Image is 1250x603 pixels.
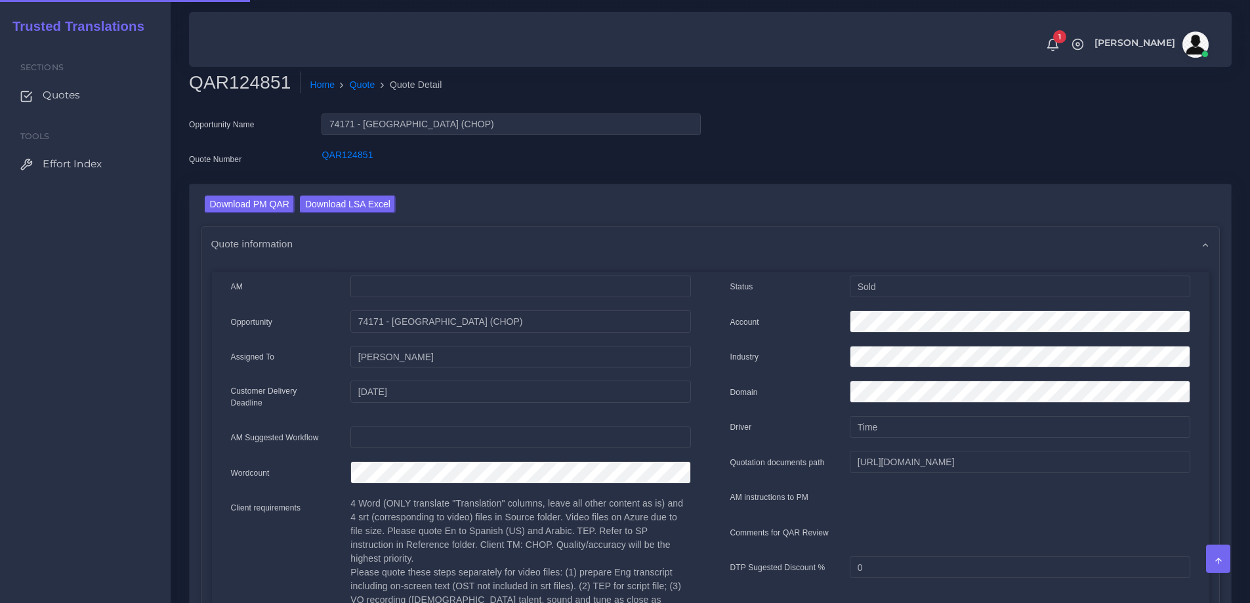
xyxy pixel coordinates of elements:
a: Home [310,78,335,92]
label: Quote Number [189,154,241,165]
span: Effort Index [43,157,102,171]
span: Sections [20,62,64,72]
a: Quote [350,78,375,92]
input: Download PM QAR [205,196,295,213]
li: Quote Detail [375,78,442,92]
a: Quotes [10,81,161,109]
h2: Trusted Translations [3,18,144,34]
label: Wordcount [231,467,270,479]
label: Industry [730,351,759,363]
div: Quote information [202,227,1219,260]
label: AM instructions to PM [730,491,809,503]
label: Opportunity Name [189,119,255,131]
span: Quote information [211,236,293,251]
label: AM Suggested Workflow [231,432,319,444]
label: Domain [730,386,758,398]
label: Quotation documents path [730,457,825,468]
a: QAR124851 [322,150,373,160]
label: Assigned To [231,351,275,363]
a: Trusted Translations [3,16,144,37]
label: DTP Sugested Discount % [730,562,825,573]
input: pm [350,346,690,368]
span: Tools [20,131,50,141]
label: Comments for QAR Review [730,527,829,539]
a: [PERSON_NAME]avatar [1088,31,1213,58]
span: [PERSON_NAME] [1094,38,1175,47]
label: Client requirements [231,502,301,514]
label: Customer Delivery Deadline [231,385,331,409]
img: avatar [1182,31,1209,58]
label: Account [730,316,759,328]
label: Opportunity [231,316,273,328]
span: 1 [1053,30,1066,43]
input: Download LSA Excel [300,196,396,213]
h2: QAR124851 [189,72,301,94]
label: AM [231,281,243,293]
label: Driver [730,421,752,433]
label: Status [730,281,753,293]
span: Quotes [43,88,80,102]
a: Effort Index [10,150,161,178]
a: 1 [1041,37,1064,52]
